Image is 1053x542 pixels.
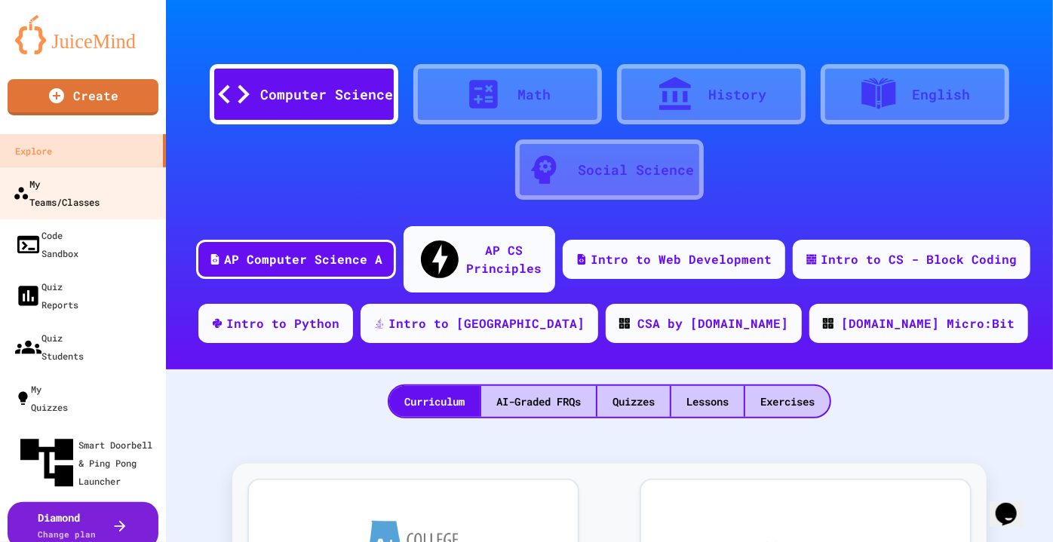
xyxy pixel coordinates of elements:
[260,84,393,105] div: Computer Science
[38,510,97,541] div: Diamond
[591,250,772,268] div: Intro to Web Development
[15,329,84,365] div: Quiz Students
[15,277,78,314] div: Quiz Reports
[466,241,542,277] div: AP CS Principles
[481,386,596,417] div: AI-Graded FRQs
[517,84,551,105] div: Math
[823,318,833,329] img: CODE_logo_RGB.png
[709,84,767,105] div: History
[13,174,100,211] div: My Teams/Classes
[224,250,382,268] div: AP Computer Science A
[637,314,788,332] div: CSA by [DOMAIN_NAME]
[841,314,1015,332] div: [DOMAIN_NAME] Micro:Bit
[913,84,971,105] div: English
[15,431,160,495] div: Smart Doorbell & Ping Pong Launcher
[578,160,694,180] div: Social Science
[8,79,158,115] a: Create
[990,482,1038,527] iframe: chat widget
[15,142,52,160] div: Explore
[15,226,78,262] div: Code Sandbox
[619,318,630,329] img: CODE_logo_RGB.png
[597,386,670,417] div: Quizzes
[15,15,151,54] img: logo-orange.svg
[389,386,480,417] div: Curriculum
[226,314,339,332] div: Intro to Python
[15,380,68,416] div: My Quizzes
[38,528,97,540] span: Change plan
[388,314,585,332] div: Intro to [GEOGRAPHIC_DATA]
[745,386,830,417] div: Exercises
[671,386,744,417] div: Lessons
[821,250,1017,268] div: Intro to CS - Block Coding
